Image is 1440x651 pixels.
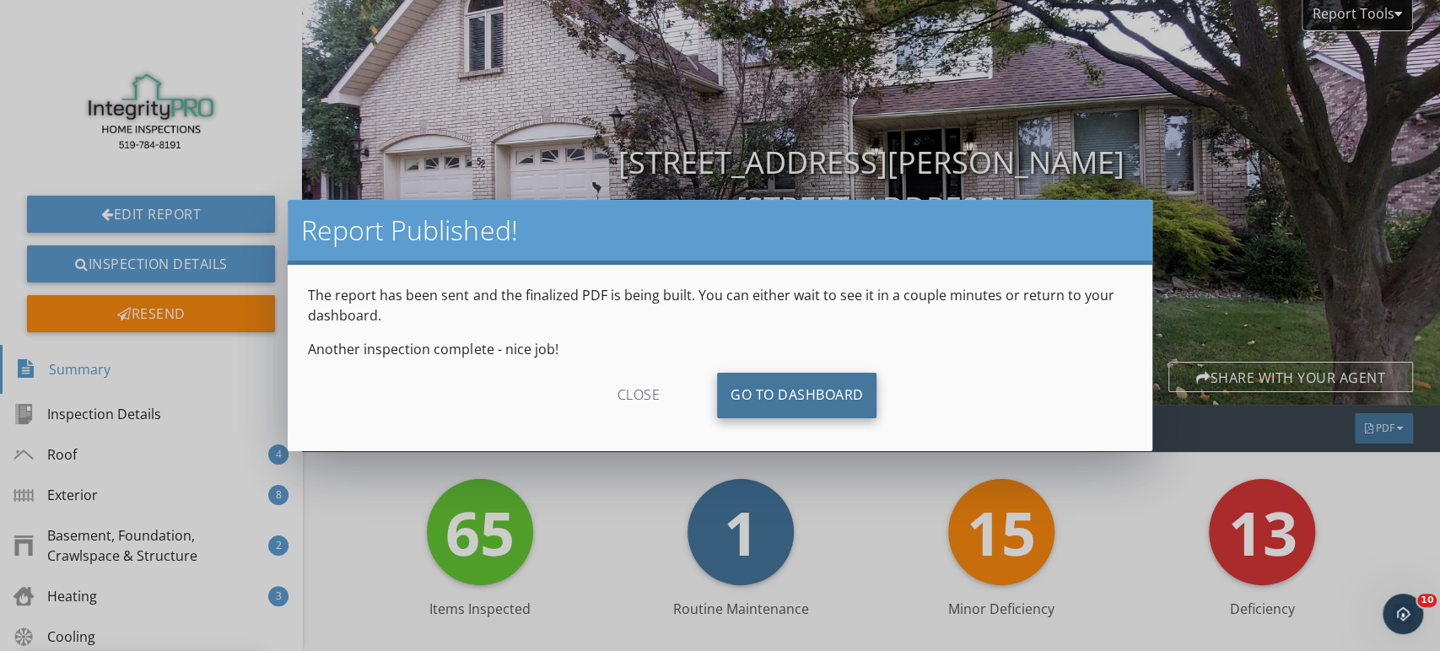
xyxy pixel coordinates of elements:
p: The report has been sent and the finalized PDF is being built. You can either wait to see it in a... [308,285,1131,325]
span: 10 [1417,594,1437,607]
iframe: Intercom live chat [1383,594,1423,634]
a: Go To Dashboard [717,373,877,418]
h2: Report Published! [301,213,1138,247]
p: Another inspection complete - nice job! [308,339,1131,359]
div: close [563,373,714,418]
